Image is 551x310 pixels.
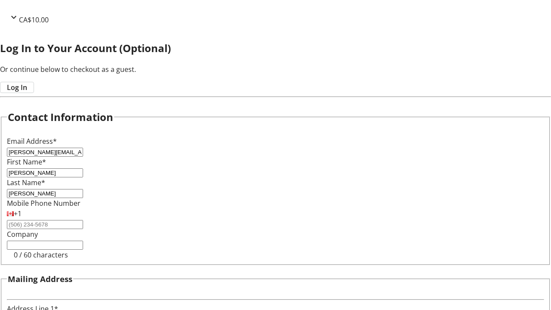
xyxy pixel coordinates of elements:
[19,15,49,25] span: CA$10.00
[8,273,72,285] h3: Mailing Address
[7,229,38,239] label: Company
[7,157,46,167] label: First Name*
[7,198,80,208] label: Mobile Phone Number
[7,82,27,93] span: Log In
[7,178,45,187] label: Last Name*
[7,220,83,229] input: (506) 234-5678
[7,136,57,146] label: Email Address*
[14,250,68,260] tr-character-limit: 0 / 60 characters
[8,109,113,125] h2: Contact Information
